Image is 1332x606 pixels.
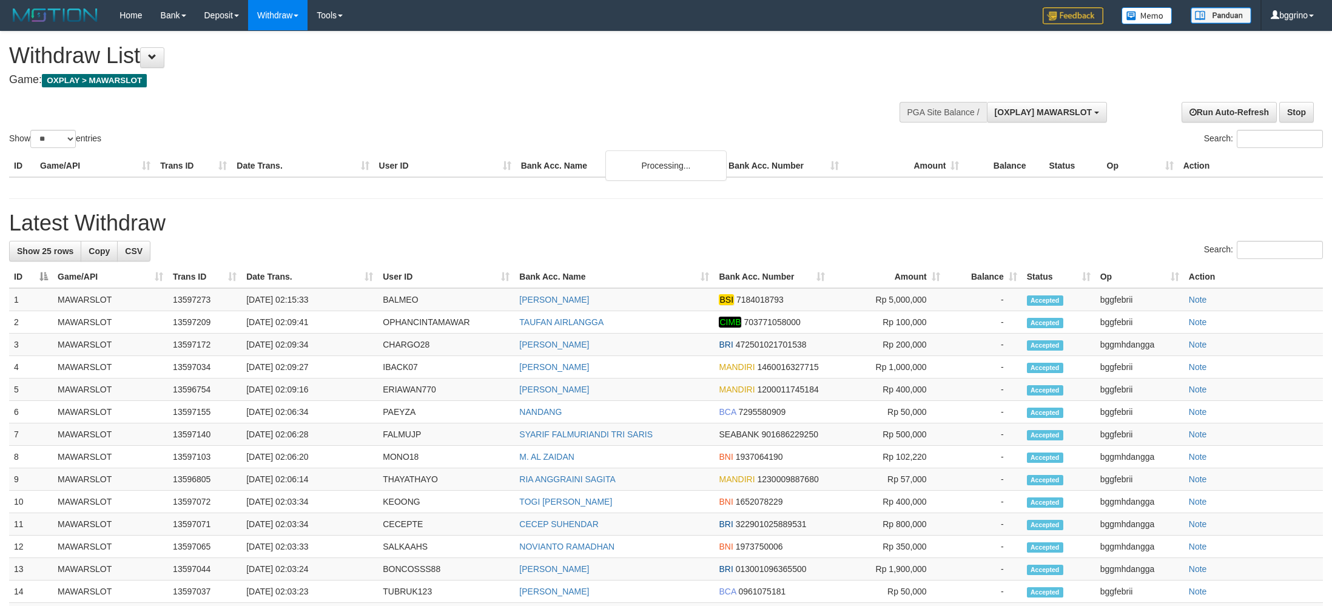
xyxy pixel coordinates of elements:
span: Accepted [1027,497,1063,508]
th: Amount [844,155,964,177]
td: [DATE] 02:03:34 [241,491,378,513]
span: Accepted [1027,340,1063,351]
span: Copy 901686229250 to clipboard [762,429,818,439]
a: CSV [117,241,150,261]
td: MAWARSLOT [53,423,168,446]
td: 2 [9,311,53,334]
span: BNI [719,497,733,507]
a: [PERSON_NAME] [519,340,589,349]
td: - [945,558,1022,581]
span: Copy 7295580909 to clipboard [738,407,785,417]
td: bggmhdangga [1095,536,1184,558]
span: MANDIRI [719,385,755,394]
a: SYARIF FALMURIANDI TRI SARIS [519,429,653,439]
a: Note [1189,362,1207,372]
input: Search: [1237,130,1323,148]
td: CHARGO28 [378,334,514,356]
span: Show 25 rows [17,246,73,256]
a: [PERSON_NAME] [519,385,589,394]
td: bggmhdangga [1095,513,1184,536]
td: [DATE] 02:03:33 [241,536,378,558]
th: Date Trans.: activate to sort column ascending [241,266,378,288]
span: BRI [719,519,733,529]
span: Accepted [1027,430,1063,440]
td: [DATE] 02:06:28 [241,423,378,446]
td: 13597065 [168,536,241,558]
td: 6 [9,401,53,423]
td: 13597209 [168,311,241,334]
td: MAWARSLOT [53,356,168,379]
td: Rp 50,000 [830,581,945,603]
th: Game/API: activate to sort column ascending [53,266,168,288]
td: - [945,536,1022,558]
td: [DATE] 02:15:33 [241,288,378,311]
td: bggfebrii [1095,401,1184,423]
a: Note [1189,340,1207,349]
th: Bank Acc. Number [724,155,844,177]
a: RIA ANGGRAINI SAGITA [519,474,615,484]
a: Stop [1279,102,1314,123]
td: 8 [9,446,53,468]
td: OPHANCINTAMAWAR [378,311,514,334]
a: Note [1189,385,1207,394]
td: - [945,491,1022,513]
td: MAWARSLOT [53,311,168,334]
span: Accepted [1027,542,1063,553]
td: MAWARSLOT [53,491,168,513]
td: IBACK07 [378,356,514,379]
td: Rp 200,000 [830,334,945,356]
span: Copy 322901025889531 to clipboard [736,519,807,529]
a: M. AL ZAIDAN [519,452,574,462]
td: 13597071 [168,513,241,536]
span: Copy 013001096365500 to clipboard [736,564,807,574]
td: 1 [9,288,53,311]
td: [DATE] 02:06:34 [241,401,378,423]
a: Note [1189,452,1207,462]
th: Balance: activate to sort column ascending [945,266,1022,288]
td: MAWARSLOT [53,581,168,603]
td: MAWARSLOT [53,334,168,356]
em: CIMB [719,317,741,328]
a: Note [1189,542,1207,551]
a: TOGI [PERSON_NAME] [519,497,612,507]
td: - [945,311,1022,334]
td: Rp 800,000 [830,513,945,536]
td: 13597273 [168,288,241,311]
td: 11 [9,513,53,536]
a: NOVIANTO RAMADHAN [519,542,614,551]
td: [DATE] 02:03:23 [241,581,378,603]
span: Accepted [1027,475,1063,485]
td: THAYATHAYO [378,468,514,491]
img: Button%20Memo.svg [1122,7,1172,24]
td: 13597072 [168,491,241,513]
a: Note [1189,317,1207,327]
span: Accepted [1027,363,1063,373]
a: Note [1189,407,1207,417]
td: - [945,513,1022,536]
td: BALMEO [378,288,514,311]
span: Copy 0961075181 to clipboard [738,587,785,596]
td: [DATE] 02:09:41 [241,311,378,334]
td: - [945,446,1022,468]
td: - [945,356,1022,379]
td: MAWARSLOT [53,379,168,401]
a: Note [1189,295,1207,305]
a: Note [1189,587,1207,596]
h4: Game: [9,74,876,86]
span: Accepted [1027,565,1063,575]
td: Rp 5,000,000 [830,288,945,311]
td: Rp 50,000 [830,401,945,423]
a: [PERSON_NAME] [519,295,589,305]
span: Copy 1460016327715 to clipboard [758,362,819,372]
span: BRI [719,340,733,349]
a: [PERSON_NAME] [519,587,589,596]
span: BRI [719,564,733,574]
th: Date Trans. [232,155,374,177]
img: panduan.png [1191,7,1251,24]
h1: Withdraw List [9,44,876,68]
a: [PERSON_NAME] [519,362,589,372]
td: [DATE] 02:09:34 [241,334,378,356]
th: Bank Acc. Name [516,155,724,177]
td: 12 [9,536,53,558]
td: - [945,423,1022,446]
